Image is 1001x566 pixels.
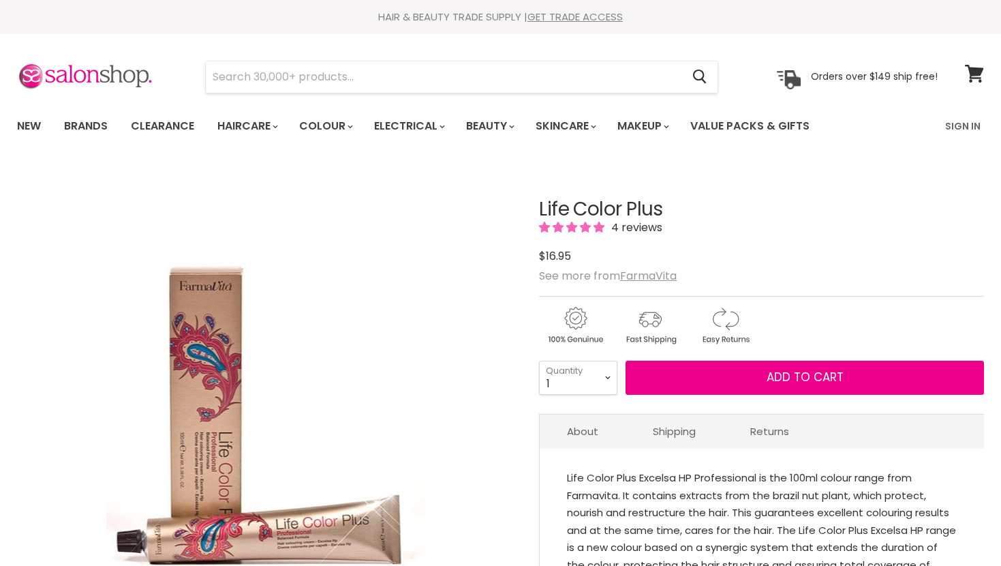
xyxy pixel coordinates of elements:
[607,220,662,235] span: 4 reviews
[206,61,681,93] input: Search
[539,199,984,220] h1: Life Color Plus
[811,70,938,83] p: Orders over $149 ship free!
[7,106,878,146] ul: Main menu
[539,361,617,395] select: Quantity
[620,268,677,284] a: FarmaVita
[289,112,361,140] a: Colour
[614,305,686,346] img: shipping.gif
[626,415,723,448] a: Shipping
[767,369,844,385] span: Add to cart
[539,305,611,346] img: genuine.gif
[7,112,51,140] a: New
[681,61,718,93] button: Search
[539,220,607,235] span: 5.00 stars
[54,112,118,140] a: Brands
[607,112,677,140] a: Makeup
[680,112,820,140] a: Value Packs & Gifts
[937,112,989,140] a: Sign In
[205,61,718,93] form: Product
[689,305,761,346] img: returns.gif
[723,415,816,448] a: Returns
[207,112,286,140] a: Haircare
[540,415,626,448] a: About
[456,112,523,140] a: Beauty
[626,361,984,395] button: Add to cart
[364,112,453,140] a: Electrical
[527,10,623,24] a: GET TRADE ACCESS
[539,248,571,264] span: $16.95
[539,268,677,284] span: See more from
[525,112,604,140] a: Skincare
[121,112,204,140] a: Clearance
